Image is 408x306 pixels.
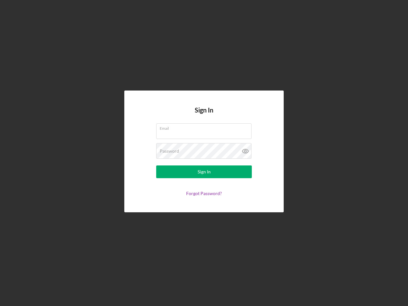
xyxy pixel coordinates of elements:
[160,149,179,154] label: Password
[195,106,213,123] h4: Sign In
[198,165,211,178] div: Sign In
[160,124,251,131] label: Email
[186,191,222,196] a: Forgot Password?
[156,165,252,178] button: Sign In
